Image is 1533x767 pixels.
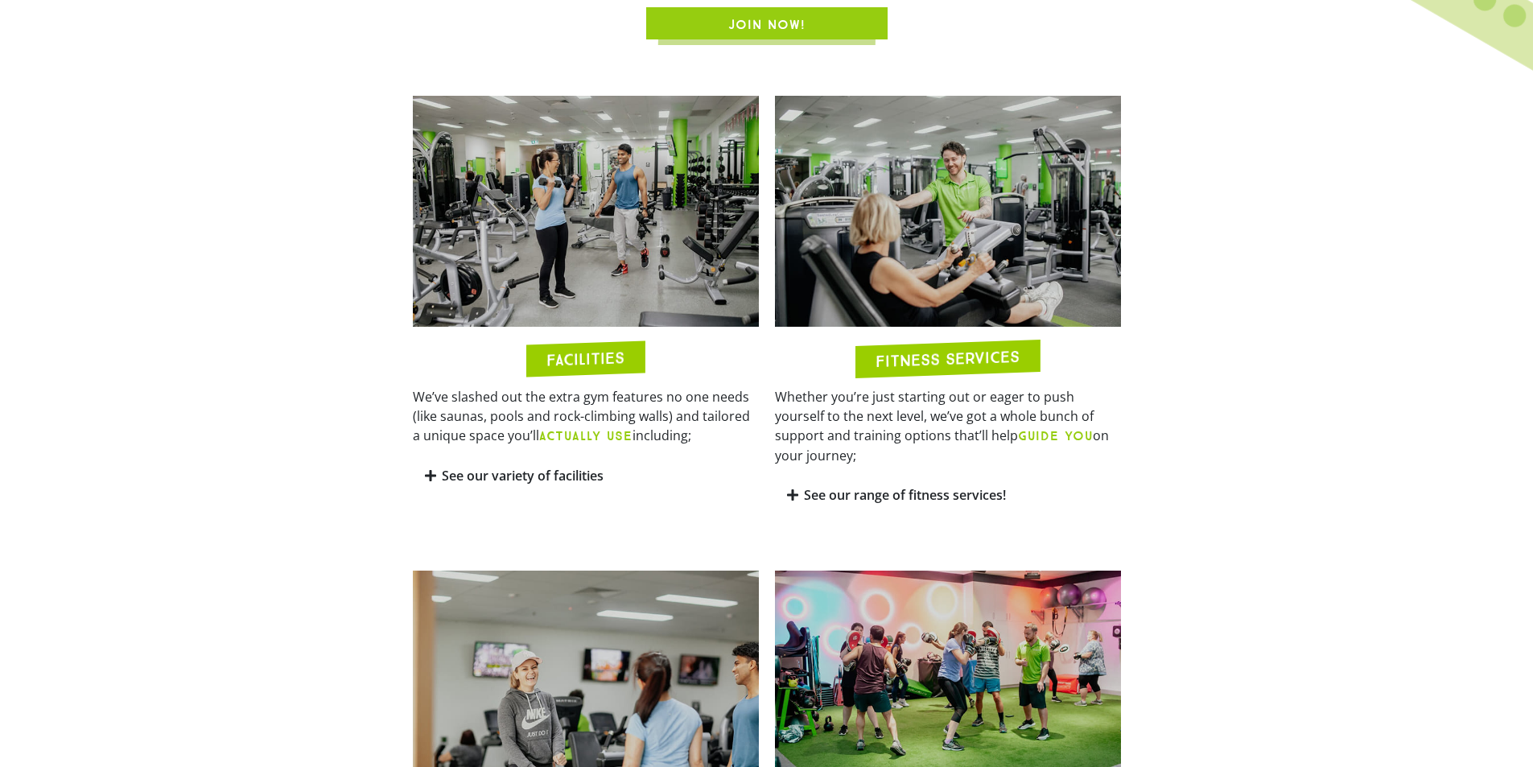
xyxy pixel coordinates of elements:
b: ACTUALLY USE [539,428,633,443]
h2: FACILITIES [546,349,624,368]
a: See our variety of facilities [442,467,604,485]
h2: FITNESS SERVICES [876,348,1020,369]
div: See our range of fitness services! [775,476,1121,514]
span: JOIN NOW! [728,15,806,35]
b: GUIDE YOU [1018,428,1093,443]
a: See our range of fitness services! [804,486,1006,504]
p: We’ve slashed out the extra gym features no one needs (like saunas, pools and rock-climbing walls... [413,387,759,446]
p: Whether you’re just starting out or eager to push yourself to the next level, we’ve got a whole b... [775,387,1121,465]
div: See our variety of facilities [413,457,759,495]
a: JOIN NOW! [646,7,888,39]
